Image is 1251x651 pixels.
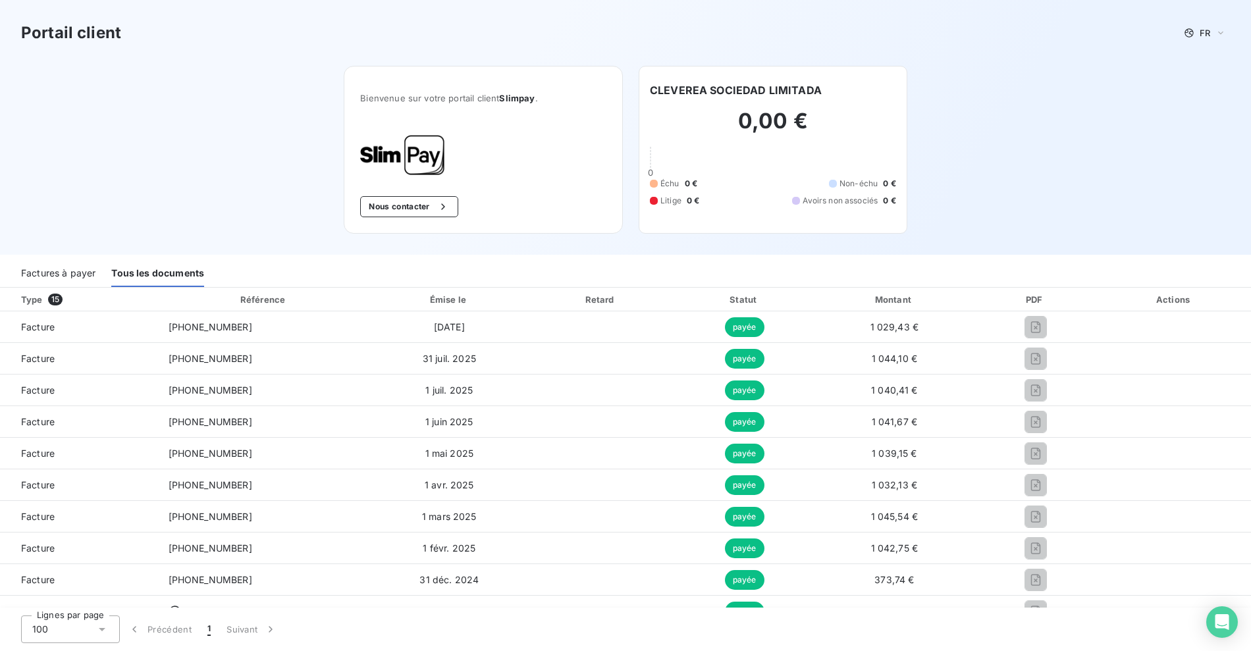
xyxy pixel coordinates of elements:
span: 31 juil. 2025 [423,353,476,364]
span: [PHONE_NUMBER] [169,416,252,427]
span: [DATE] [434,606,465,617]
span: Non-échu [839,178,878,190]
span: 1 044,10 € [872,353,918,364]
span: Facture [11,479,147,492]
span: Facture [11,415,147,429]
span: 15 [48,294,63,305]
div: Référence [240,294,285,305]
span: [PHONE_NUMBER] [169,448,252,459]
span: 1 040,41 € [871,384,918,396]
div: Émise le [373,293,525,306]
span: 0 € [883,195,895,207]
span: Facture [11,447,147,460]
span: payée [725,602,764,621]
span: Facture [11,605,147,618]
span: 1 047,34 € [871,606,918,617]
div: Actions [1100,293,1248,306]
span: [PHONE_NUMBER] [169,542,252,554]
span: 1 juin 2025 [425,416,473,427]
span: [PHONE_NUMBER] [187,605,271,618]
span: payée [725,538,764,558]
span: payée [725,349,764,369]
h2: 0,00 € [650,108,896,147]
span: Slimpay [499,93,535,103]
button: Nous contacter [360,196,458,217]
span: [PHONE_NUMBER] [169,479,252,490]
span: Facture [11,352,147,365]
span: 1 févr. 2025 [423,542,475,554]
span: payée [725,475,764,495]
span: [PHONE_NUMBER] [169,321,252,332]
span: 1 juil. 2025 [425,384,473,396]
div: Tous les documents [111,259,204,287]
span: 0 [648,167,653,178]
span: 1 029,43 € [870,321,919,332]
span: Litige [660,195,681,207]
h3: Portail client [21,21,121,45]
span: 1 039,15 € [872,448,917,459]
span: payée [725,570,764,590]
span: 0 € [685,178,697,190]
span: 1 041,67 € [872,416,918,427]
div: Factures à payer [21,259,95,287]
img: Company logo [360,135,444,175]
div: PDF [976,293,1095,306]
span: 1 mai 2025 [425,448,474,459]
span: [PHONE_NUMBER] [169,384,252,396]
span: Facture [11,321,147,334]
div: Statut [676,293,812,306]
button: Suivant [219,615,285,643]
span: [DATE] [434,321,465,332]
span: 31 déc. 2024 [419,574,479,585]
span: [PHONE_NUMBER] [169,574,252,585]
span: payée [725,317,764,337]
span: [PHONE_NUMBER] [169,511,252,522]
span: FR [1200,28,1210,38]
span: payée [725,412,764,432]
div: Montant [818,293,971,306]
span: [PHONE_NUMBER] [169,353,252,364]
span: payée [725,380,764,400]
h6: CLEVEREA SOCIEDAD LIMITADA [650,82,822,98]
div: Open Intercom Messenger [1206,606,1238,638]
span: 1 avr. 2025 [425,479,474,490]
span: 100 [32,623,48,636]
span: Facture [11,384,147,397]
span: 1 032,13 € [872,479,918,490]
span: payée [725,507,764,527]
span: 1 [207,623,211,636]
span: Facture [11,573,147,586]
span: 1 045,54 € [871,511,918,522]
span: Facture [11,542,147,555]
span: 1 042,75 € [871,542,918,554]
span: 1 mars 2025 [422,511,477,522]
span: 0 € [883,178,895,190]
div: Type [13,293,155,306]
span: Avoirs non associés [803,195,878,207]
span: Bienvenue sur votre portail client . [360,93,606,103]
span: payée [725,444,764,463]
span: Facture [11,510,147,523]
span: 0 € [687,195,699,207]
button: Précédent [120,615,200,643]
div: Retard [531,293,671,306]
span: Échu [660,178,679,190]
span: 373,74 € [874,574,914,585]
button: 1 [200,615,219,643]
